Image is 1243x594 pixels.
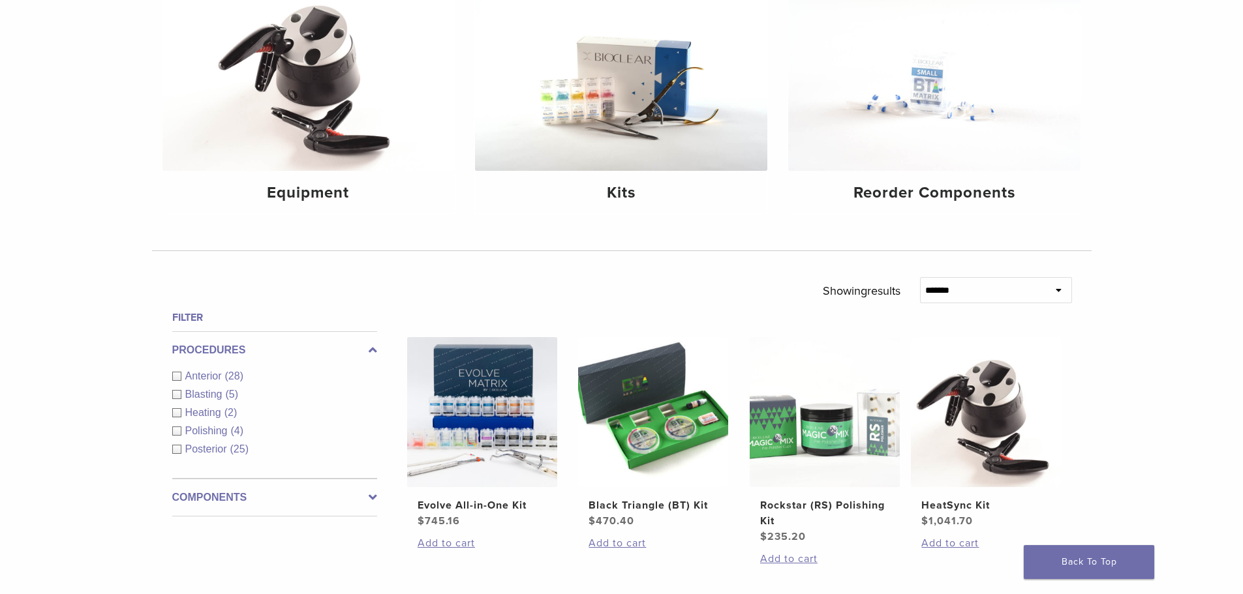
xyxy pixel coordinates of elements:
[418,535,547,551] a: Add to cart: “Evolve All-in-One Kit”
[760,530,767,543] span: $
[760,530,806,543] bdi: 235.20
[921,514,928,527] span: $
[172,310,377,325] h4: Filter
[749,337,901,544] a: Rockstar (RS) Polishing KitRockstar (RS) Polishing Kit $235.20
[485,181,757,205] h4: Kits
[173,181,444,205] h4: Equipment
[910,337,1062,529] a: HeatSync KitHeatSync Kit $1,041.70
[760,497,889,529] h2: Rockstar (RS) Polishing Kit
[185,370,225,381] span: Anterior
[921,535,1051,551] a: Add to cart: “HeatSync Kit”
[750,337,900,487] img: Rockstar (RS) Polishing Kit
[578,337,728,487] img: Black Triangle (BT) Kit
[230,443,249,454] span: (25)
[589,497,718,513] h2: Black Triangle (BT) Kit
[589,514,634,527] bdi: 470.40
[230,425,243,436] span: (4)
[1024,545,1154,579] a: Back To Top
[185,389,226,400] span: Blasting
[799,181,1070,205] h4: Reorder Components
[418,514,425,527] span: $
[185,443,230,454] span: Posterior
[760,551,889,567] a: Add to cart: “Rockstar (RS) Polishing Kit”
[185,425,231,436] span: Polishing
[224,407,238,418] span: (2)
[225,389,238,400] span: (5)
[407,337,557,487] img: Evolve All-in-One Kit
[921,497,1051,513] h2: HeatSync Kit
[823,277,900,304] p: Showing results
[911,337,1061,487] img: HeatSync Kit
[589,514,596,527] span: $
[225,370,243,381] span: (28)
[418,497,547,513] h2: Evolve All-in-One Kit
[172,490,377,505] label: Components
[418,514,460,527] bdi: 745.16
[577,337,729,529] a: Black Triangle (BT) KitBlack Triangle (BT) Kit $470.40
[185,407,224,418] span: Heating
[921,514,973,527] bdi: 1,041.70
[172,342,377,358] label: Procedures
[589,535,718,551] a: Add to cart: “Black Triangle (BT) Kit”
[407,337,559,529] a: Evolve All-in-One KitEvolve All-in-One Kit $745.16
